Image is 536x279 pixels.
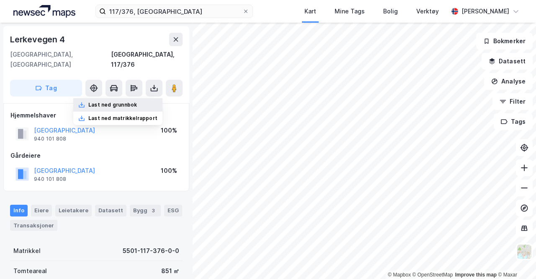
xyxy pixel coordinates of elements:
div: [PERSON_NAME] [461,6,509,16]
div: 940 101 808 [34,136,66,142]
div: 5501-117-376-0-0 [123,246,179,256]
a: Mapbox [388,272,411,278]
button: Tag [10,80,82,96]
div: 851 ㎡ [161,266,179,276]
button: Bokmerker [476,33,533,50]
div: Matrikkel [13,246,41,256]
div: Last ned grunnbok [88,102,137,108]
div: Bolig [383,6,398,16]
div: Bygg [130,205,161,216]
div: Info [10,205,28,216]
div: Leietakere [55,205,92,216]
div: 100% [161,166,177,176]
div: [GEOGRAPHIC_DATA], 117/376 [111,50,183,70]
div: Kart [304,6,316,16]
div: 100% [161,125,177,136]
div: 940 101 808 [34,176,66,183]
div: [GEOGRAPHIC_DATA], [GEOGRAPHIC_DATA] [10,50,111,70]
button: Analyse [484,73,533,90]
input: Søk på adresse, matrikkel, gårdeiere, leietakere eller personer [106,5,242,18]
div: Datasett [95,205,126,216]
img: logo.a4113a55bc3d86da70a041830d287a7e.svg [13,5,75,18]
a: OpenStreetMap [412,272,453,278]
div: Tomteareal [13,266,47,276]
div: Transaksjoner [10,220,57,231]
div: Kontrollprogram for chat [494,239,536,279]
div: Verktøy [416,6,439,16]
div: Lerkevegen 4 [10,33,67,46]
div: 3 [149,206,157,215]
button: Filter [492,93,533,110]
div: Eiere [31,205,52,216]
a: Improve this map [455,272,497,278]
div: Last ned matrikkelrapport [88,115,157,122]
div: Mine Tags [335,6,365,16]
button: Tags [494,113,533,130]
div: ESG [164,205,182,216]
iframe: Chat Widget [494,239,536,279]
div: Gårdeiere [10,151,182,161]
div: Hjemmelshaver [10,110,182,120]
button: Datasett [482,53,533,70]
